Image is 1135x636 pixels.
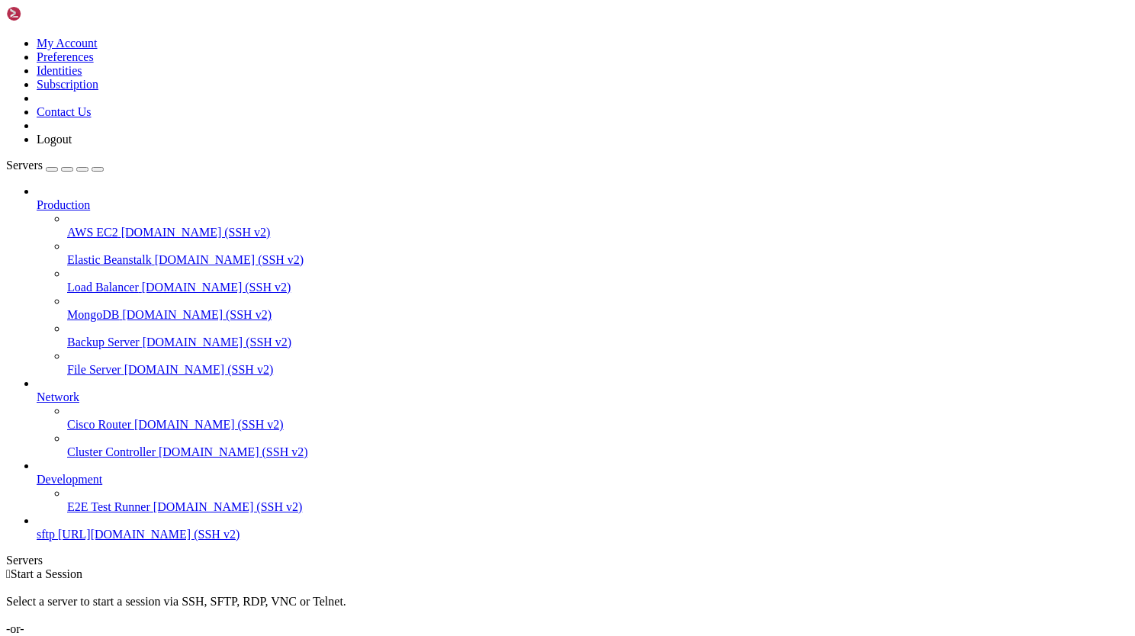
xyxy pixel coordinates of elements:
li: sftp [URL][DOMAIN_NAME] (SSH v2) [37,514,1129,541]
li: File Server [DOMAIN_NAME] (SSH v2) [67,349,1129,377]
a: Development [37,473,1129,487]
a: My Account [37,37,98,50]
span: [DOMAIN_NAME] (SSH v2) [142,281,291,294]
a: Elastic Beanstalk [DOMAIN_NAME] (SSH v2) [67,253,1129,267]
a: E2E Test Runner [DOMAIN_NAME] (SSH v2) [67,500,1129,514]
li: MongoDB [DOMAIN_NAME] (SSH v2) [67,294,1129,322]
li: Load Balancer [DOMAIN_NAME] (SSH v2) [67,267,1129,294]
span: Start a Session [11,567,82,580]
a: AWS EC2 [DOMAIN_NAME] (SSH v2) [67,226,1129,239]
a: Backup Server [DOMAIN_NAME] (SSH v2) [67,336,1129,349]
a: Contact Us [37,105,92,118]
li: AWS EC2 [DOMAIN_NAME] (SSH v2) [67,212,1129,239]
span: E2E Test Runner [67,500,150,513]
a: Load Balancer [DOMAIN_NAME] (SSH v2) [67,281,1129,294]
span: Development [37,473,102,486]
span: [DOMAIN_NAME] (SSH v2) [134,418,284,431]
li: Network [37,377,1129,459]
li: Production [37,185,1129,377]
span: [DOMAIN_NAME] (SSH v2) [153,500,303,513]
span: [DOMAIN_NAME] (SSH v2) [121,226,271,239]
span:  [6,567,11,580]
span: [DOMAIN_NAME] (SSH v2) [143,336,292,349]
span: Elastic Beanstalk [67,253,152,266]
a: Subscription [37,78,98,91]
span: [DOMAIN_NAME] (SSH v2) [124,363,274,376]
span: Production [37,198,90,211]
span: [DOMAIN_NAME] (SSH v2) [122,308,272,321]
span: File Server [67,363,121,376]
li: Elastic Beanstalk [DOMAIN_NAME] (SSH v2) [67,239,1129,267]
div: Select a server to start a session via SSH, SFTP, RDP, VNC or Telnet. -or- [6,581,1129,636]
a: Servers [6,159,104,172]
span: [URL][DOMAIN_NAME] (SSH v2) [58,528,240,541]
span: Servers [6,159,43,172]
a: sftp [URL][DOMAIN_NAME] (SSH v2) [37,528,1129,541]
a: Preferences [37,50,94,63]
span: Network [37,390,79,403]
img: Shellngn [6,6,94,21]
a: Production [37,198,1129,212]
span: MongoDB [67,308,119,321]
span: [DOMAIN_NAME] (SSH v2) [155,253,304,266]
span: Backup Server [67,336,140,349]
span: AWS EC2 [67,226,118,239]
a: Network [37,390,1129,404]
li: Cisco Router [DOMAIN_NAME] (SSH v2) [67,404,1129,432]
span: sftp [37,528,55,541]
span: Cluster Controller [67,445,156,458]
a: Logout [37,133,72,146]
a: File Server [DOMAIN_NAME] (SSH v2) [67,363,1129,377]
a: Identities [37,64,82,77]
span: [DOMAIN_NAME] (SSH v2) [159,445,308,458]
a: MongoDB [DOMAIN_NAME] (SSH v2) [67,308,1129,322]
div: Servers [6,554,1129,567]
li: Cluster Controller [DOMAIN_NAME] (SSH v2) [67,432,1129,459]
span: Load Balancer [67,281,139,294]
li: Backup Server [DOMAIN_NAME] (SSH v2) [67,322,1129,349]
li: E2E Test Runner [DOMAIN_NAME] (SSH v2) [67,487,1129,514]
li: Development [37,459,1129,514]
a: Cisco Router [DOMAIN_NAME] (SSH v2) [67,418,1129,432]
a: Cluster Controller [DOMAIN_NAME] (SSH v2) [67,445,1129,459]
span: Cisco Router [67,418,131,431]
